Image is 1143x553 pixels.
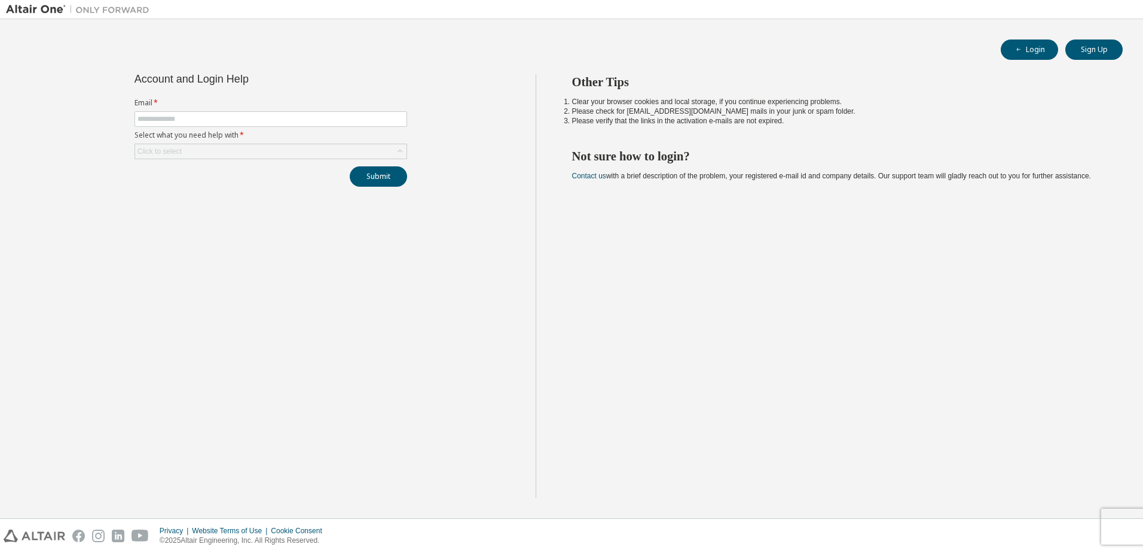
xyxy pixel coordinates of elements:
div: Account and Login Help [135,74,353,84]
img: Altair One [6,4,155,16]
div: Click to select [135,144,407,159]
img: altair_logo.svg [4,530,65,542]
label: Email [135,98,407,108]
p: © 2025 Altair Engineering, Inc. All Rights Reserved. [160,536,329,546]
button: Sign Up [1065,39,1123,60]
label: Select what you need help with [135,130,407,140]
img: youtube.svg [132,530,149,542]
img: facebook.svg [72,530,85,542]
div: Click to select [137,147,182,156]
span: with a brief description of the problem, your registered e-mail id and company details. Our suppo... [572,172,1091,180]
h2: Not sure how to login? [572,148,1102,164]
button: Login [1001,39,1058,60]
img: instagram.svg [92,530,105,542]
div: Privacy [160,526,192,536]
button: Submit [350,166,407,187]
a: Contact us [572,172,606,180]
li: Please check for [EMAIL_ADDRESS][DOMAIN_NAME] mails in your junk or spam folder. [572,107,1102,116]
div: Website Terms of Use [192,526,271,536]
li: Clear your browser cookies and local storage, if you continue experiencing problems. [572,97,1102,107]
div: Cookie Consent [271,526,329,536]
li: Please verify that the links in the activation e-mails are not expired. [572,116,1102,126]
h2: Other Tips [572,74,1102,90]
img: linkedin.svg [112,530,124,542]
